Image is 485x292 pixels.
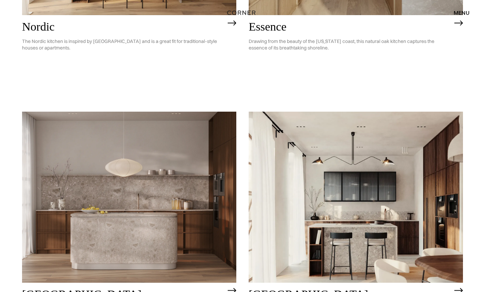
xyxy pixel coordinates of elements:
[454,10,469,15] div: menu
[22,20,224,33] h2: Nordic
[249,20,451,33] h2: Essence
[220,8,265,17] a: home
[22,33,224,56] p: The Nordic kitchen is inspired by [GEOGRAPHIC_DATA] and is a great fit for traditional-style hous...
[249,33,451,56] p: Drawing from the beauty of the [US_STATE] coast, this natural oak kitchen captures the essence of...
[447,7,469,19] div: menu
